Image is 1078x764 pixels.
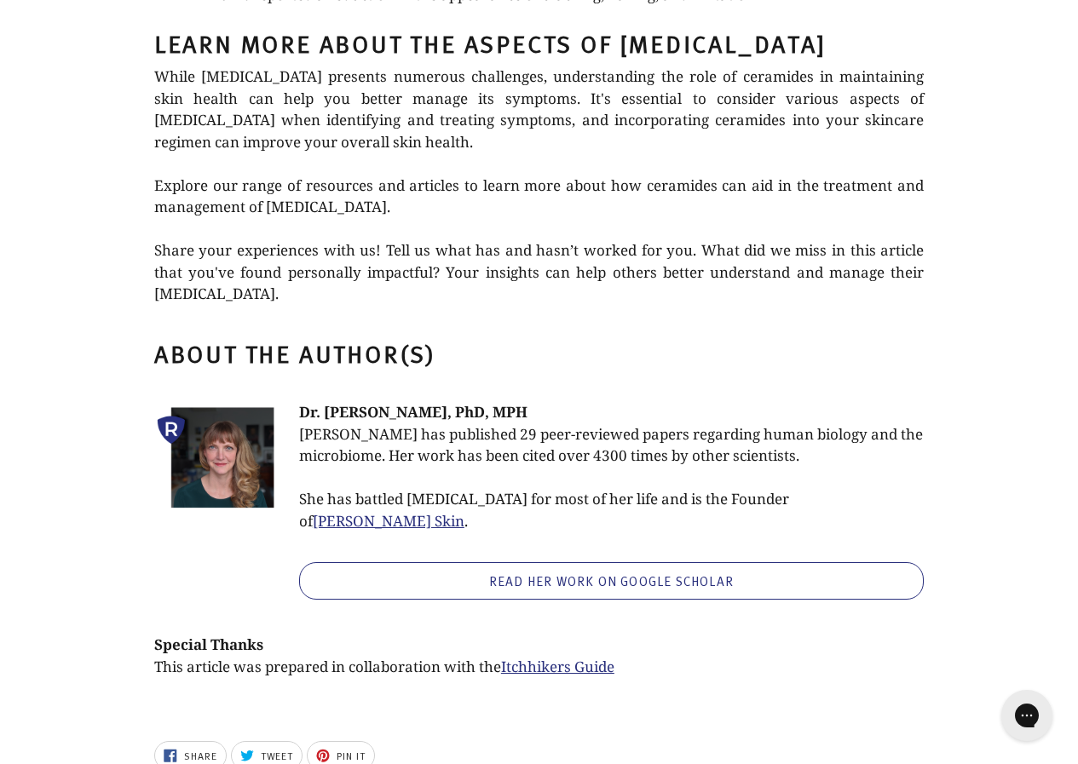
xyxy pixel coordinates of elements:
[299,488,924,531] p: She has battled [MEDICAL_DATA] for most of her life and is the Founder of .
[313,511,464,531] a: [PERSON_NAME] Skin
[154,239,924,305] p: Share your experiences with us! Tell us what has and hasn’t worked for you. What did we miss in t...
[261,750,294,761] span: Tweet
[154,401,282,513] img: rulo__nicole_image-1681357292949_1000x.png
[337,750,366,761] span: Pin it
[154,175,924,218] p: Explore our range of resources and articles to learn more about how ceramides can aid in the trea...
[501,657,614,677] a: Itchhikers Guide
[299,423,924,467] p: [PERSON_NAME] has published 29 peer-reviewed papers regarding human biology and the microbiome. H...
[299,401,924,423] p: Dr. [PERSON_NAME], PhD, MPH
[299,562,924,600] a: Read her work on Google Scholar
[993,684,1061,747] iframe: Gorgias live chat messenger
[154,339,924,368] h2: About the Author(s)
[154,656,924,678] p: This article was prepared in collaboration with the
[184,750,217,761] span: Share
[154,634,924,656] p: Special Thanks
[154,66,924,152] p: While [MEDICAL_DATA] presents numerous challenges, understanding the role of ceramides in maintai...
[154,29,924,58] h2: Learn More About the Aspects of [MEDICAL_DATA]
